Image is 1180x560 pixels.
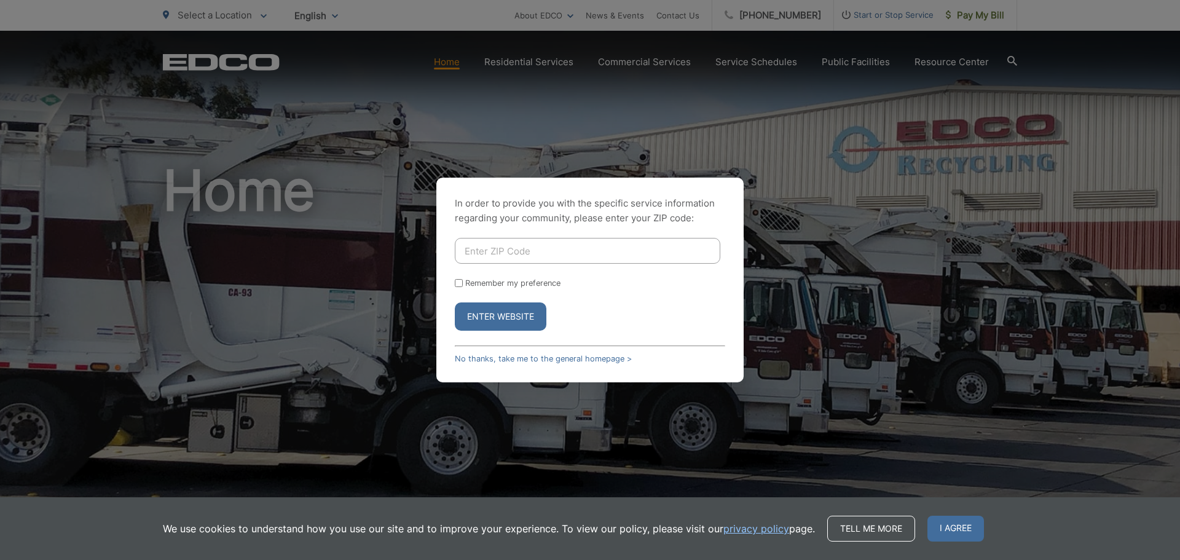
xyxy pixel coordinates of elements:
[927,516,984,542] span: I agree
[455,196,725,226] p: In order to provide you with the specific service information regarding your community, please en...
[723,521,789,536] a: privacy policy
[465,278,560,288] label: Remember my preference
[827,516,915,542] a: Tell me more
[163,521,815,536] p: We use cookies to understand how you use our site and to improve your experience. To view our pol...
[455,238,720,264] input: Enter ZIP Code
[455,302,546,331] button: Enter Website
[455,354,632,363] a: No thanks, take me to the general homepage >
